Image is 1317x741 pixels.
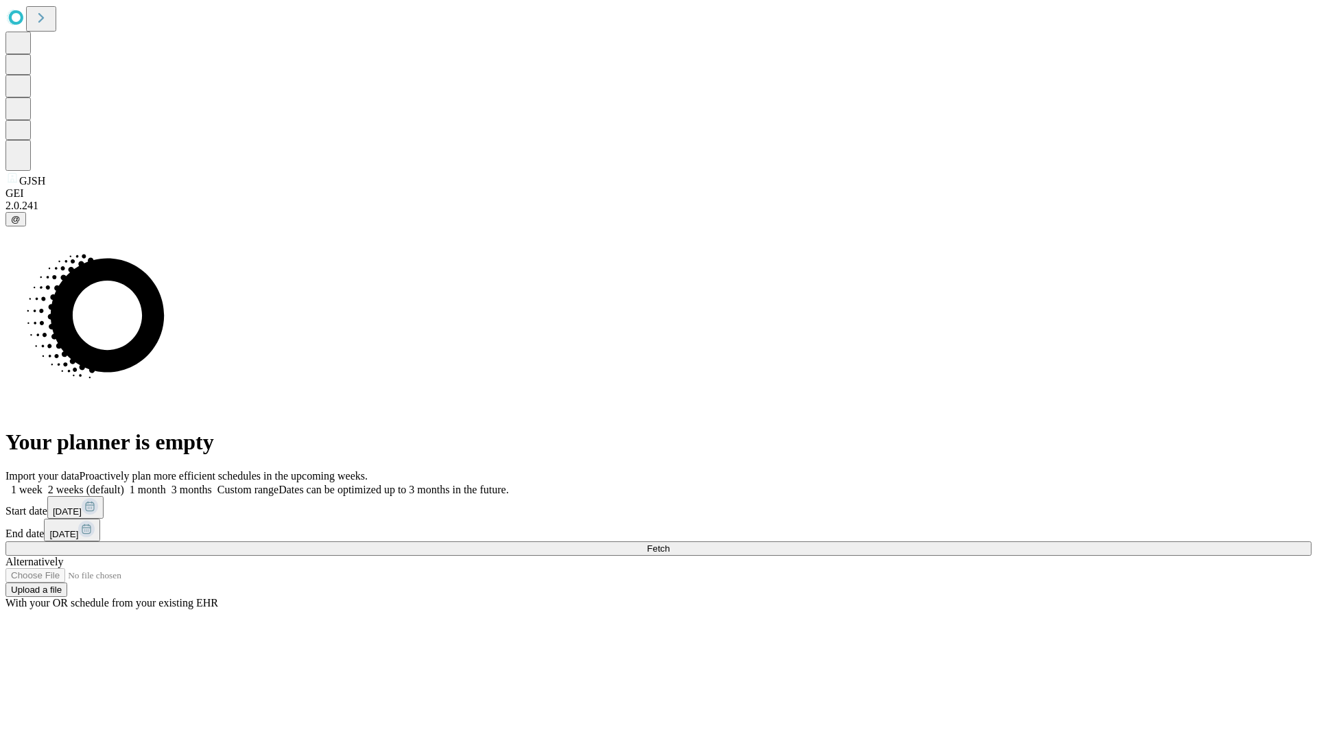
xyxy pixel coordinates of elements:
span: Dates can be optimized up to 3 months in the future. [278,484,508,495]
span: [DATE] [53,506,82,517]
span: 2 weeks (default) [48,484,124,495]
div: 2.0.241 [5,200,1312,212]
button: [DATE] [47,496,104,519]
button: @ [5,212,26,226]
button: Upload a file [5,583,67,597]
span: Proactively plan more efficient schedules in the upcoming weeks. [80,470,368,482]
span: 3 months [171,484,212,495]
h1: Your planner is empty [5,430,1312,455]
div: End date [5,519,1312,541]
span: 1 week [11,484,43,495]
span: Alternatively [5,556,63,567]
span: GJSH [19,175,45,187]
div: Start date [5,496,1312,519]
span: 1 month [130,484,166,495]
span: [DATE] [49,529,78,539]
span: @ [11,214,21,224]
span: With your OR schedule from your existing EHR [5,597,218,609]
span: Custom range [217,484,278,495]
span: Fetch [647,543,669,554]
span: Import your data [5,470,80,482]
button: Fetch [5,541,1312,556]
div: GEI [5,187,1312,200]
button: [DATE] [44,519,100,541]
